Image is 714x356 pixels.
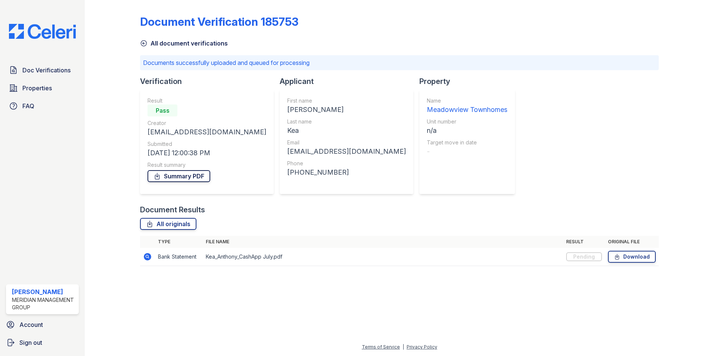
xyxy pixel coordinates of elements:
a: All document verifications [140,39,228,48]
span: Properties [22,84,52,93]
div: Kea [287,125,406,136]
p: Documents successfully uploaded and queued for processing [143,58,656,67]
div: n/a [427,125,507,136]
div: Email [287,139,406,146]
div: Pass [148,104,177,116]
a: Sign out [3,335,82,350]
div: Pending [566,252,602,261]
div: [PERSON_NAME] [287,104,406,115]
div: [DATE] 12:00:38 PM [148,148,266,158]
span: Doc Verifications [22,66,71,75]
div: Property [419,76,521,87]
div: Document Verification 185753 [140,15,298,28]
div: Phone [287,160,406,167]
div: Creator [148,119,266,127]
span: Account [19,320,43,329]
a: Doc Verifications [6,63,79,78]
div: Meadowview Townhomes [427,104,507,115]
div: Document Results [140,204,205,215]
a: Name Meadowview Townhomes [427,97,507,115]
th: File name [203,236,563,248]
div: Result summary [148,161,266,169]
div: Result [148,97,266,104]
div: [EMAIL_ADDRESS][DOMAIN_NAME] [287,146,406,157]
a: Properties [6,81,79,96]
div: Applicant [280,76,419,87]
a: Terms of Service [362,344,400,350]
img: CE_Logo_Blue-a8612792a0a2168367f1c8372b55b34899dd931a85d93a1a3d3e32e68fde9ad4.png [3,24,82,39]
th: Type [155,236,203,248]
a: Privacy Policy [407,344,437,350]
th: Original file [605,236,659,248]
span: Sign out [19,338,42,347]
div: Meridian Management Group [12,296,76,311]
span: FAQ [22,102,34,110]
a: Summary PDF [148,170,210,182]
div: Last name [287,118,406,125]
td: Kea_Anthony_CashApp July.pdf [203,248,563,266]
a: FAQ [6,99,79,113]
div: [PERSON_NAME] [12,287,76,296]
div: Unit number [427,118,507,125]
div: [PHONE_NUMBER] [287,167,406,178]
div: First name [287,97,406,104]
div: [EMAIL_ADDRESS][DOMAIN_NAME] [148,127,266,137]
a: All originals [140,218,196,230]
th: Result [563,236,605,248]
a: Account [3,317,82,332]
div: Target move in date [427,139,507,146]
div: Verification [140,76,280,87]
div: Submitted [148,140,266,148]
a: Download [608,251,656,263]
td: Bank Statement [155,248,203,266]
div: Name [427,97,507,104]
div: - [427,146,507,157]
div: | [403,344,404,350]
